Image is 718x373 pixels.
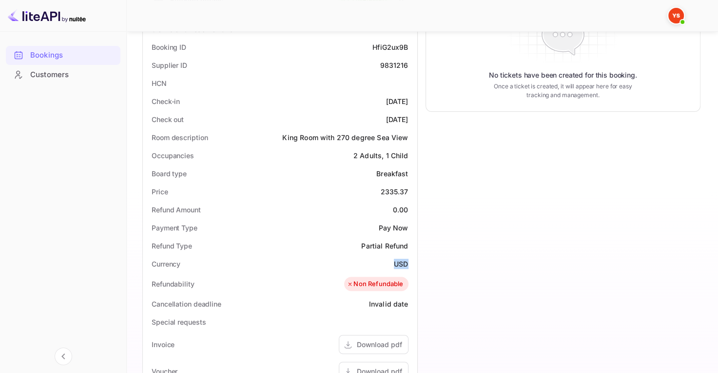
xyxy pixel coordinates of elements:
[353,151,408,160] ya-tr-span: 2 Adults, 1 Child
[55,348,72,365] button: Collapse navigation
[489,82,636,100] ya-tr-span: Once a ticket is created, it will appear here for easy tracking and management.
[357,340,402,349] ya-tr-span: Download pdf
[386,114,408,124] div: [DATE]
[152,318,206,326] ya-tr-span: Special requests
[152,43,186,51] ya-tr-span: Booking ID
[152,97,180,105] ya-tr-span: Check-in
[393,205,408,215] div: 0.00
[152,79,167,87] ya-tr-span: HCN
[152,61,187,69] ya-tr-span: Supplier ID
[30,50,63,61] ya-tr-span: Bookings
[152,280,194,288] ya-tr-span: Refundability
[386,96,408,106] div: [DATE]
[8,8,86,23] img: LiteAPI logo
[152,169,187,178] ya-tr-span: Board type
[152,224,197,232] ya-tr-span: Payment Type
[361,242,408,250] ya-tr-span: Partial Refund
[353,279,403,289] ya-tr-span: Non Refundable
[380,186,408,197] div: 2335.37
[152,115,184,124] ya-tr-span: Check out
[378,224,408,232] ya-tr-span: Pay Now
[394,260,408,268] ya-tr-span: USD
[369,300,408,308] ya-tr-span: Invalid date
[152,340,175,349] ya-tr-span: Invoice
[152,151,194,160] ya-tr-span: Occupancies
[668,8,684,23] img: Yandex Support
[152,260,180,268] ya-tr-span: Currency
[6,46,120,65] div: Bookings
[6,65,120,84] div: Customers
[282,133,408,142] ya-tr-span: King Room with 270 degree Sea View
[380,60,408,70] div: 9831216
[152,187,168,196] ya-tr-span: Price
[152,25,233,33] ya-tr-span: Status and reservations
[30,69,69,81] ya-tr-span: Customers
[152,242,192,250] ya-tr-span: Refund Type
[152,206,201,214] ya-tr-span: Refund Amount
[489,70,637,80] ya-tr-span: No tickets have been created for this booking.
[6,46,120,64] a: Bookings
[376,169,408,178] ya-tr-span: Breakfast
[152,133,208,142] ya-tr-span: Room description
[6,65,120,83] a: Customers
[372,43,408,51] ya-tr-span: HfiG2ux9B
[152,300,221,308] ya-tr-span: Cancellation deadline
